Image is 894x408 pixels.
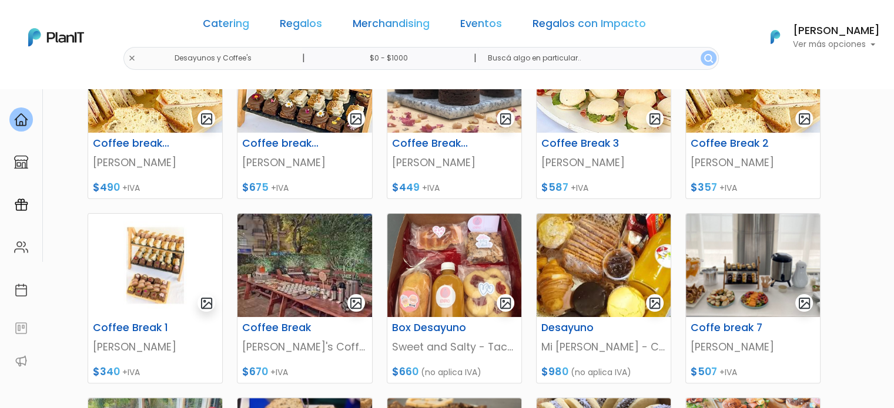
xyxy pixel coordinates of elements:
span: $587 [541,180,568,194]
img: calendar-87d922413cdce8b2cf7b7f5f62616a5cf9e4887200fb71536465627b3292af00.svg [14,283,28,297]
span: +IVA [719,182,737,194]
a: Regalos [280,19,322,33]
img: thumb_285201599_693761701734861_2864128965460336740_n.jpg [537,214,671,317]
a: Catering [203,19,249,33]
p: [PERSON_NAME] [93,155,217,170]
a: Merchandising [353,19,430,33]
a: gallery-light Coffee Break 3 [PERSON_NAME] $587 +IVA [536,29,671,199]
a: gallery-light Coffee Break 2 [PERSON_NAME] $357 +IVA [685,29,821,199]
img: gallery-light [349,112,363,126]
a: gallery-light Coffe break 7 [PERSON_NAME] $507 +IVA [685,213,821,383]
span: (no aplica IVA) [421,366,481,378]
span: $449 [392,180,420,194]
span: +IVA [422,182,440,194]
img: gallery-light [200,296,213,310]
img: gallery-light [499,296,513,310]
h6: Coffee break 5 [235,137,328,150]
i: keyboard_arrow_down [182,89,200,107]
span: +IVA [122,182,140,194]
strong: PLAN IT [41,95,75,105]
img: partners-52edf745621dab592f3b2c58e3bca9d71375a7ef29c3b500c9f145b62cc070d4.svg [14,354,28,368]
span: $490 [93,180,120,194]
h6: Coffee Break [235,322,328,334]
h6: Desayuno [534,322,627,334]
span: $340 [93,365,120,379]
img: thumb_WhatsApp_Image_2022-05-03_at_13.50.34.jpeg [237,214,371,317]
div: J [31,70,207,94]
img: thumb_image__copia___copia___copia_-Photoroom__1_.jpg [88,214,222,317]
p: [PERSON_NAME]'s Coffee [242,339,367,355]
img: search_button-432b6d5273f82d61273b3651a40e1bd1b912527efae98b1b7a1b2c0702e16a8d.svg [704,54,713,63]
h6: [PERSON_NAME] [793,26,880,36]
h6: Coffe break 7 [684,322,776,334]
span: $357 [691,180,717,194]
img: gallery-light [798,112,811,126]
img: thumb_286556573_717610206122103_299874085211880543_n.jpg [387,214,521,317]
p: [PERSON_NAME] [93,339,217,355]
a: gallery-light Coffee Break [PERSON_NAME]'s Coffee $670 +IVA [237,213,372,383]
p: | [302,51,304,65]
h6: Box Desayuno [385,322,478,334]
span: $675 [242,180,269,194]
a: gallery-light Desayuno Mi [PERSON_NAME] - Canelones $980 (no aplica IVA) [536,213,671,383]
h6: Coffee Break 3 [534,137,627,150]
a: Eventos [460,19,502,33]
h6: Coffee break 6 [86,137,179,150]
i: send [200,176,223,190]
p: [PERSON_NAME] [691,155,815,170]
img: people-662611757002400ad9ed0e3c099ab2801c6687ba6c219adb57efc949bc21e19d.svg [14,240,28,254]
span: +IVA [719,366,737,378]
img: gallery-light [499,112,513,126]
i: insert_emoticon [179,176,200,190]
img: home-e721727adea9d79c4d83392d1f703f7f8bce08238fde08b1acbfd93340b81755.svg [14,113,28,127]
img: gallery-light [200,112,213,126]
a: gallery-light Box Desayuno Sweet and Salty - Tacuarembó $660 (no aplica IVA) [387,213,522,383]
img: campaigns-02234683943229c281be62815700db0a1741e53638e28bf9629b52c665b00959.svg [14,198,28,212]
span: $980 [541,365,568,379]
a: gallery-light Coffee Break 4 [PERSON_NAME] $449 +IVA [387,29,522,199]
img: gallery-light [648,112,662,126]
a: gallery-light Coffee break 6 [PERSON_NAME] $490 +IVA [88,29,223,199]
span: +IVA [270,366,288,378]
img: close-6986928ebcb1d6c9903e3b54e860dbc4d054630f23adef3a32610726dff6a82b.svg [128,55,136,62]
p: Ver más opciones [793,41,880,49]
p: Mi [PERSON_NAME] - Canelones [541,339,666,355]
a: gallery-light Coffee Break 1 [PERSON_NAME] $340 +IVA [88,213,223,383]
p: | [473,51,476,65]
img: gallery-light [648,296,662,310]
img: PlanIt Logo [762,24,788,50]
a: gallery-light Coffee break 5 [PERSON_NAME] $675 +IVA [237,29,372,199]
img: gallery-light [798,296,811,310]
img: thumb_coffe.png [686,214,820,317]
img: marketplace-4ceaa7011d94191e9ded77b95e3339b90024bf715f7c57f8cf31f2d8c509eaba.svg [14,155,28,169]
span: (no aplica IVA) [571,366,631,378]
span: J [118,70,142,94]
span: ¡Escríbenos! [61,178,179,190]
p: Sweet and Salty - Tacuarembó [392,339,517,355]
h6: Coffee Break 4 [385,137,478,150]
img: feedback-78b5a0c8f98aac82b08bfc38622c3050aee476f2c9584af64705fc4e61158814.svg [14,321,28,335]
span: +IVA [271,182,289,194]
h6: Coffee Break 2 [684,137,776,150]
span: +IVA [122,366,140,378]
h6: Coffee Break 1 [86,322,179,334]
div: PLAN IT Ya probaste PlanitGO? Vas a poder automatizarlas acciones de todo el año. Escribinos para... [31,82,207,156]
p: [PERSON_NAME] [242,155,367,170]
span: +IVA [571,182,588,194]
span: $507 [691,365,717,379]
span: $670 [242,365,268,379]
a: Regalos con Impacto [533,19,646,33]
span: $660 [392,365,418,379]
img: user_d58e13f531133c46cb30575f4d864daf.jpeg [106,59,130,82]
img: PlanIt Logo [28,28,84,46]
p: [PERSON_NAME] [392,155,517,170]
p: Ya probaste PlanitGO? Vas a poder automatizarlas acciones de todo el año. Escribinos para saber más! [41,108,196,147]
p: [PERSON_NAME] [541,155,666,170]
button: PlanIt Logo [PERSON_NAME] Ver más opciones [755,22,880,52]
p: [PERSON_NAME] [691,339,815,355]
img: gallery-light [349,296,363,310]
img: user_04fe99587a33b9844688ac17b531be2b.png [95,70,118,94]
input: Buscá algo en particular.. [478,47,718,70]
